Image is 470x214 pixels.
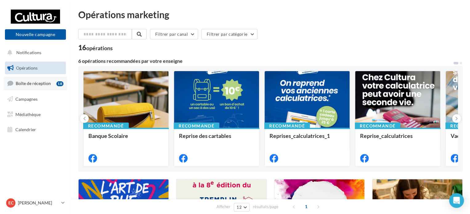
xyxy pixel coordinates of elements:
[86,45,113,51] div: opérations
[16,65,38,71] span: Opérations
[83,123,129,129] div: Recommandé
[18,200,59,206] p: [PERSON_NAME]
[16,81,51,86] span: Boîte de réception
[237,205,242,210] span: 12
[8,200,14,206] span: EC
[4,108,67,121] a: Médiathèque
[150,29,198,39] button: Filtrer par canal
[15,96,38,102] span: Campagnes
[16,50,41,55] span: Notifications
[4,46,65,59] button: Notifications
[449,193,464,208] div: Open Intercom Messenger
[78,44,113,51] div: 16
[355,123,400,129] div: Recommandé
[264,123,310,129] div: Recommandé
[301,202,311,212] span: 1
[269,133,345,145] div: Reprises_calculatrices_1
[4,123,67,136] a: Calendrier
[253,204,278,210] span: résultats/page
[15,127,36,132] span: Calendrier
[78,10,463,19] div: Opérations marketing
[88,133,164,145] div: Banque Scolaire
[4,77,67,90] a: Boîte de réception18
[360,133,435,145] div: Reprise_calculatrices
[78,59,453,63] div: 6 opérations recommandées par votre enseigne
[179,133,254,145] div: Reprise des cartables
[217,204,230,210] span: Afficher
[4,62,67,75] a: Opérations
[174,123,219,129] div: Recommandé
[201,29,257,39] button: Filtrer par catégorie
[5,197,66,209] a: EC [PERSON_NAME]
[5,29,66,40] button: Nouvelle campagne
[234,203,249,212] button: 12
[4,93,67,106] a: Campagnes
[56,81,63,86] div: 18
[15,111,41,117] span: Médiathèque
